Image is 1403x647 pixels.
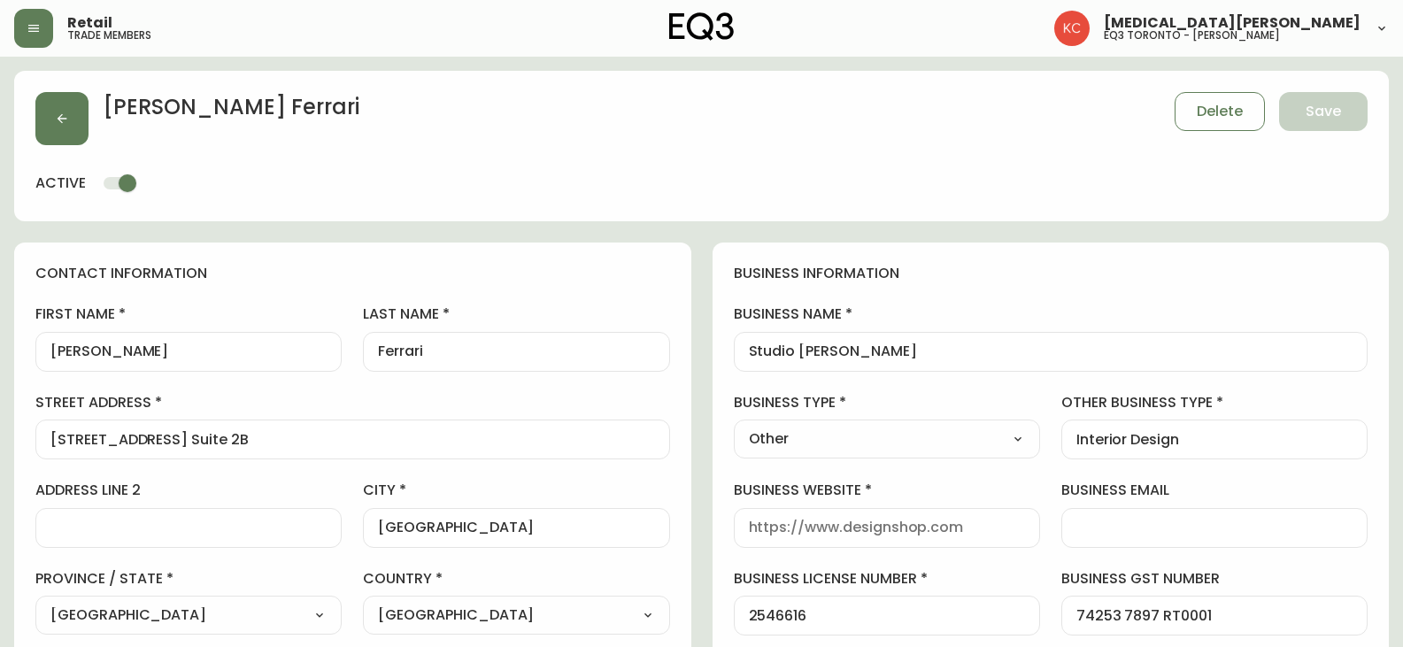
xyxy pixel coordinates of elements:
[749,520,1025,536] input: https://www.designshop.com
[35,393,670,412] label: street address
[67,16,112,30] span: Retail
[35,569,342,589] label: province / state
[734,304,1368,324] label: business name
[1061,481,1368,500] label: business email
[1175,92,1265,131] button: Delete
[103,92,359,131] h2: [PERSON_NAME] Ferrari
[35,304,342,324] label: first name
[35,264,670,283] h4: contact information
[1054,11,1090,46] img: 6487344ffbf0e7f3b216948508909409
[67,30,151,41] h5: trade members
[734,264,1368,283] h4: business information
[1061,569,1368,589] label: business gst number
[1061,393,1368,412] label: other business type
[1104,16,1361,30] span: [MEDICAL_DATA][PERSON_NAME]
[363,569,669,589] label: country
[734,481,1040,500] label: business website
[734,569,1040,589] label: business license number
[1104,30,1280,41] h5: eq3 toronto - [PERSON_NAME]
[35,173,86,193] h4: active
[734,393,1040,412] label: business type
[363,481,669,500] label: city
[669,12,735,41] img: logo
[1197,102,1243,121] span: Delete
[35,481,342,500] label: address line 2
[363,304,669,324] label: last name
